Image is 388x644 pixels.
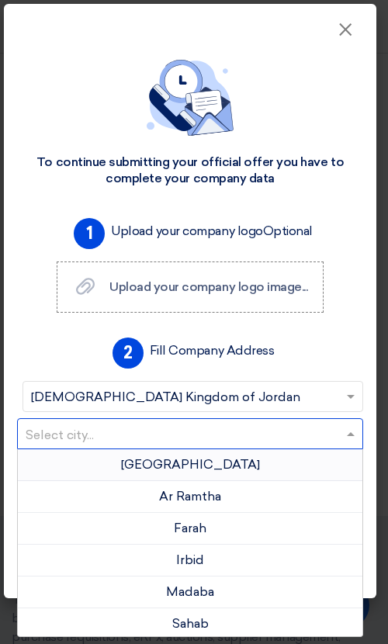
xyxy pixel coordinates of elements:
[176,552,204,567] span: Irbid
[325,15,365,46] button: Close
[263,223,313,238] span: Optional
[23,154,358,187] div: To continue submitting your official offer you have to complete your company data
[109,279,307,294] span: Upload your company logo image...
[174,521,206,535] span: Farah
[150,341,274,360] label: Fill Company Address
[172,616,209,631] span: Sahab
[111,222,313,241] label: Upload your company logo
[166,584,214,599] span: Madaba
[338,18,353,49] span: ×
[113,338,144,369] span: 2
[147,60,234,136] img: empty_state_contact.svg
[121,457,260,472] span: [GEOGRAPHIC_DATA]
[74,218,105,249] span: 1
[159,489,221,504] span: Ar Ramtha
